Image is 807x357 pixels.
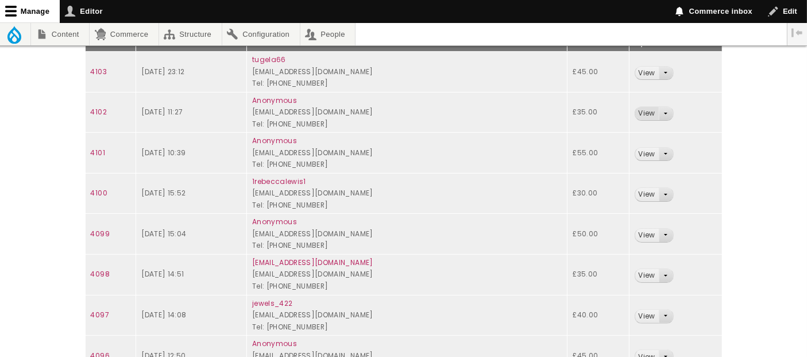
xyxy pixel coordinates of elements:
a: Structure [159,23,222,45]
a: jewels_422 [252,298,293,308]
a: Configuration [222,23,300,45]
a: Commerce [90,23,158,45]
td: [EMAIL_ADDRESS][DOMAIN_NAME] Tel: [PHONE_NUMBER] [246,133,567,174]
td: £40.00 [567,295,629,336]
td: £35.00 [567,92,629,133]
a: 4103 [91,67,107,76]
a: View [635,148,659,161]
time: [DATE] 23:12 [141,67,184,76]
a: 4097 [91,310,109,320]
a: View [635,67,659,80]
td: £45.00 [567,52,629,93]
time: [DATE] 14:51 [141,269,184,279]
time: [DATE] 14:08 [141,310,186,320]
time: [DATE] 10:39 [141,148,186,158]
td: [EMAIL_ADDRESS][DOMAIN_NAME] Tel: [PHONE_NUMBER] [246,92,567,133]
a: 4102 [91,107,107,117]
a: People [300,23,356,45]
button: Vertical orientation [787,23,807,43]
td: [EMAIL_ADDRESS][DOMAIN_NAME] Tel: [PHONE_NUMBER] [246,173,567,214]
time: [DATE] 15:52 [141,188,186,198]
a: Anonymous [252,217,297,227]
a: 4100 [91,188,107,198]
td: [EMAIL_ADDRESS][DOMAIN_NAME] Tel: [PHONE_NUMBER] [246,295,567,336]
a: Anonymous [252,136,297,145]
a: View [635,310,659,323]
td: £30.00 [567,173,629,214]
a: 4098 [91,269,110,279]
a: Anonymous [252,339,297,348]
td: [EMAIL_ADDRESS][DOMAIN_NAME] Tel: [PHONE_NUMBER] [246,254,567,295]
a: tugela66 [252,55,286,64]
a: 4099 [91,229,110,239]
a: View [635,269,659,282]
td: [EMAIL_ADDRESS][DOMAIN_NAME] Tel: [PHONE_NUMBER] [246,214,567,255]
a: Anonymous [252,95,297,105]
td: £55.00 [567,133,629,174]
a: View [635,188,659,201]
a: View [635,229,659,242]
time: [DATE] 15:04 [141,229,186,239]
a: [EMAIL_ADDRESS][DOMAIN_NAME] [252,258,373,267]
a: 1rebeccalewis1 [252,176,306,186]
a: Content [31,23,89,45]
a: 4101 [91,148,105,158]
time: [DATE] 11:27 [141,107,183,117]
a: Order date [141,38,196,48]
td: [EMAIL_ADDRESS][DOMAIN_NAME] Tel: [PHONE_NUMBER] [246,52,567,93]
td: £50.00 [567,214,629,255]
td: £35.00 [567,254,629,295]
a: View [635,107,659,120]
